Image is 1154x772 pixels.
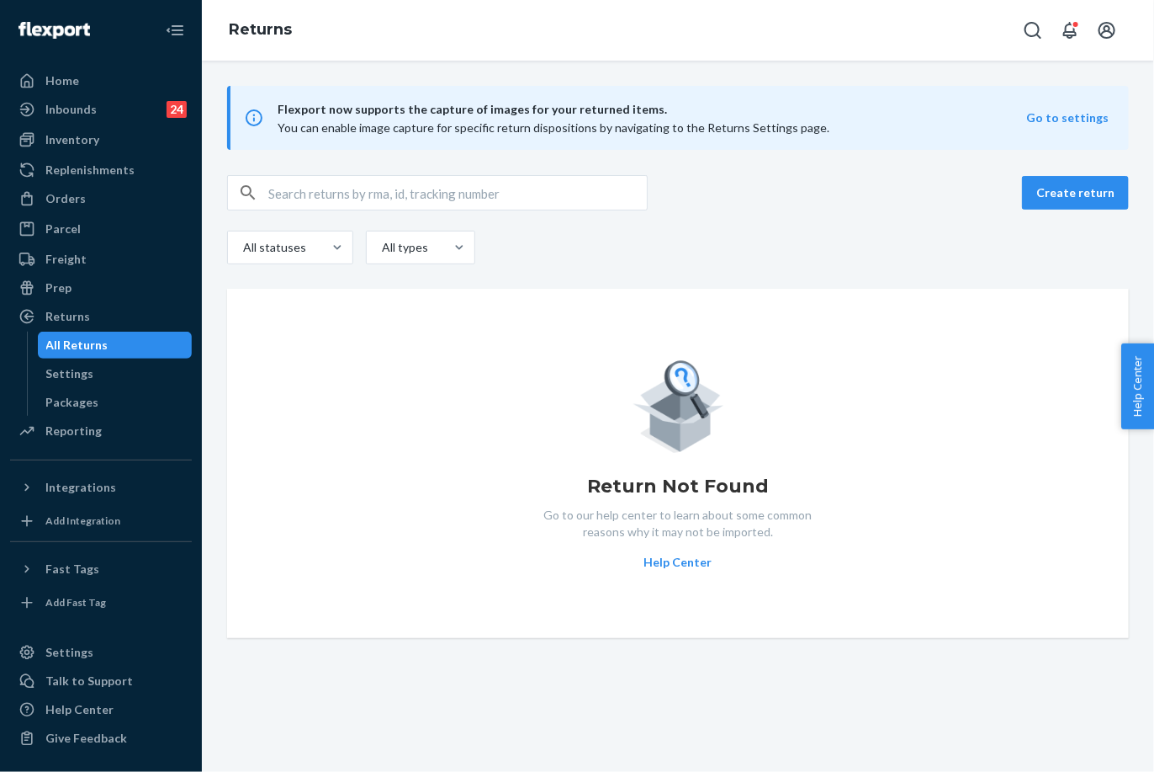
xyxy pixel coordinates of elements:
input: Search returns by rma, id, tracking number [268,176,647,210]
div: All statuses [243,239,304,256]
div: Packages [46,394,99,411]
div: Orders [45,190,86,207]
a: Add Integration [10,508,192,535]
button: Open notifications [1053,13,1087,47]
div: Freight [45,251,87,268]
div: Fast Tags [45,561,99,578]
a: Orders [10,185,192,212]
a: Replenishments [10,157,192,184]
button: Integrations [10,474,192,501]
a: Home [10,67,192,94]
div: Settings [46,365,94,382]
button: Help Center [644,554,712,571]
div: Help Center [45,701,114,718]
a: Settings [10,639,192,666]
a: Returns [10,303,192,330]
a: Reporting [10,418,192,445]
a: Inventory [10,126,192,153]
a: Inbounds24 [10,96,192,123]
a: Packages [38,389,193,416]
a: Settings [38,360,193,387]
button: Create return [1022,176,1129,210]
img: Empty list [633,356,724,453]
a: Add Fast Tag [10,589,192,616]
div: All Returns [46,337,109,354]
div: Give Feedback [45,730,127,747]
button: Open Search Box [1016,13,1050,47]
div: Returns [45,308,90,325]
p: Go to our help center to learn about some common reasons why it may not be imported. [531,507,825,540]
button: Give Feedback [10,725,192,752]
div: Settings [45,644,93,661]
button: Fast Tags [10,556,192,583]
button: Go to settings [1026,109,1109,126]
span: Flexport now supports the capture of images for your returned items. [278,99,1026,120]
button: Close Navigation [158,13,192,47]
div: Home [45,72,79,89]
img: Flexport logo [19,22,90,39]
span: You can enable image capture for specific return dispositions by navigating to the Returns Settin... [278,120,829,135]
div: Replenishments [45,162,135,178]
button: Help Center [1121,343,1154,429]
a: All Returns [38,332,193,359]
ol: breadcrumbs [215,6,305,55]
div: Parcel [45,221,81,237]
div: All types [382,239,426,256]
a: Returns [229,20,292,39]
div: Prep [45,280,71,296]
a: Freight [10,246,192,273]
div: Add Integration [45,514,120,528]
div: Reporting [45,423,102,439]
a: Parcel [10,216,192,242]
div: Add Fast Tag [45,595,106,610]
div: Inbounds [45,101,97,118]
div: 24 [167,101,187,118]
div: Inventory [45,131,99,148]
h1: Return Not Found [587,473,769,500]
button: Open account menu [1090,13,1124,47]
div: Talk to Support [45,673,133,689]
a: Help Center [10,696,192,723]
a: Talk to Support [10,668,192,695]
div: Integrations [45,479,116,496]
a: Prep [10,274,192,301]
